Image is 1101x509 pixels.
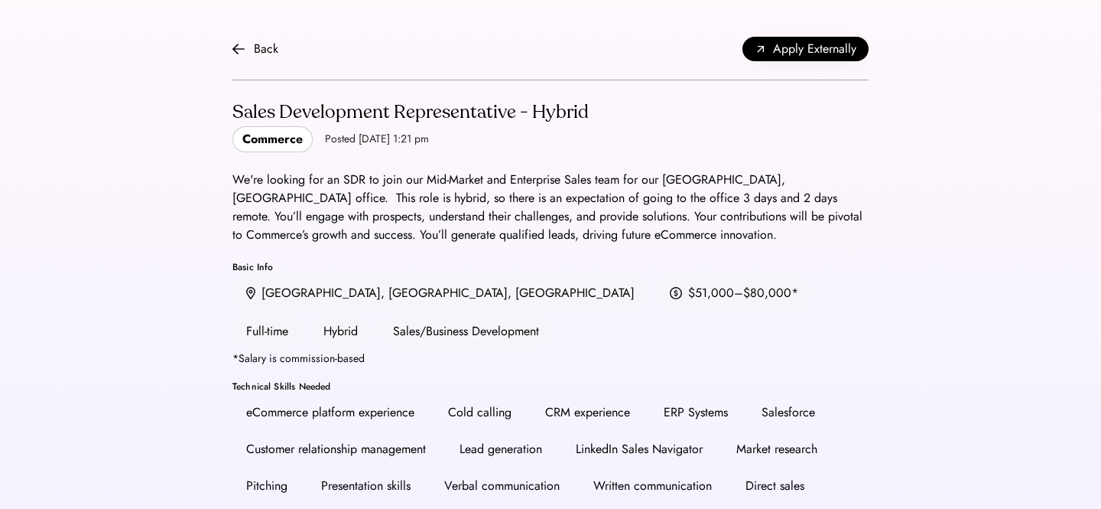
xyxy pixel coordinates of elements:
div: Commerce [242,130,303,148]
div: Direct sales [745,477,804,495]
div: Posted [DATE] 1:21 pm [325,132,429,147]
div: Lead generation [460,440,542,458]
div: *Salary is commission-based [232,353,365,364]
div: Salesforce [762,403,815,422]
img: location.svg [246,287,255,300]
div: Pitching [246,477,287,495]
span: Apply Externally [773,40,856,58]
div: CRM experience [545,403,630,422]
div: ERP Systems [664,403,728,422]
div: We're looking for an SDR to join our Mid-Market and Enterprise Sales team for our [GEOGRAPHIC_DAT... [232,171,869,244]
div: Technical Skills Needed [232,382,869,391]
div: Market research [736,440,817,458]
div: Written communication [593,477,712,495]
div: Back [254,40,278,58]
img: money.svg [670,286,682,300]
button: Apply Externally [742,37,869,61]
div: Verbal communication [444,477,560,495]
div: Presentation skills [321,477,411,495]
div: Hybrid [310,316,372,347]
div: Customer relationship management [246,440,426,458]
div: Sales Development Representative - Hybrid [232,100,589,125]
div: eCommerce platform experience [246,403,414,422]
img: arrow-back.svg [232,43,245,55]
div: Basic Info [232,263,869,272]
div: [GEOGRAPHIC_DATA], [GEOGRAPHIC_DATA], [GEOGRAPHIC_DATA] [261,284,635,302]
div: LinkedIn Sales Navigator [576,440,703,458]
div: $51,000–$80,000 [688,284,791,302]
div: Cold calling [448,403,512,422]
div: Full-time [232,316,302,347]
div: Sales/Business Development [379,316,553,347]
